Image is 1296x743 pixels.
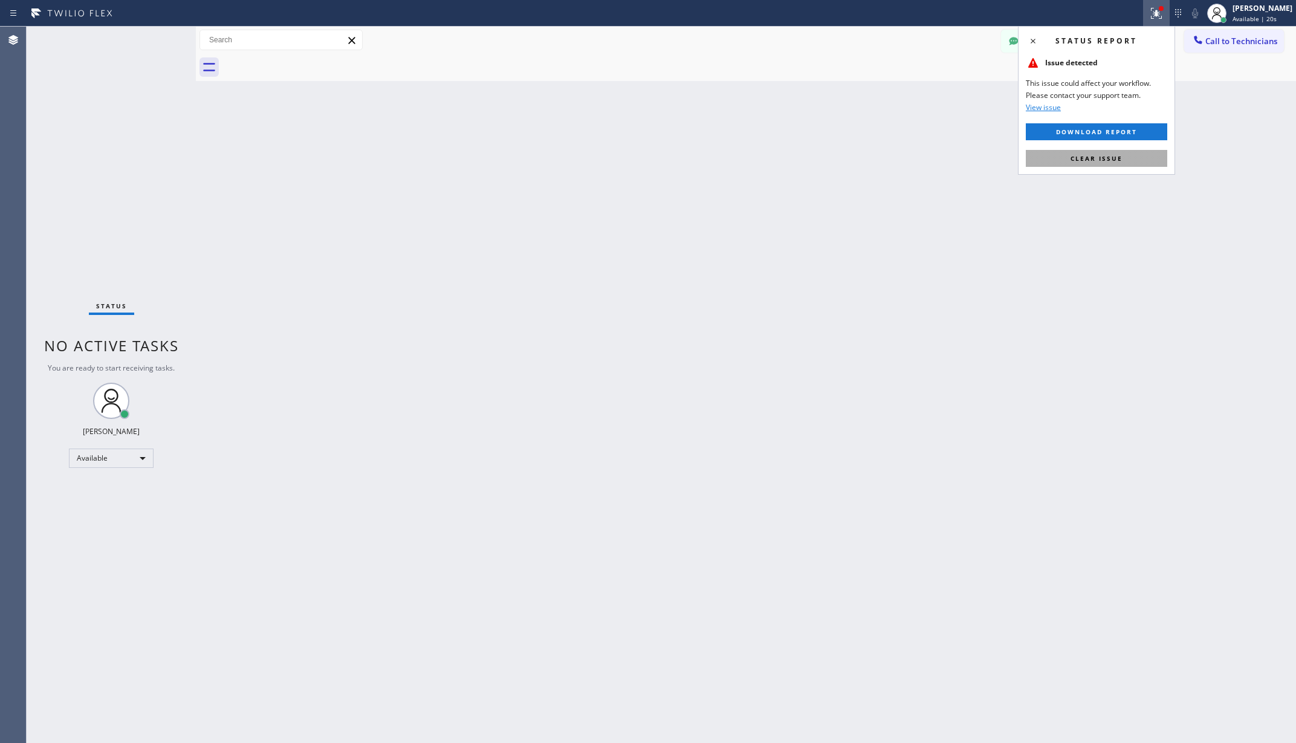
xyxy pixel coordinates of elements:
[69,449,154,468] div: Available
[44,336,179,355] span: No active tasks
[1233,15,1277,23] span: Available | 20s
[1187,5,1204,22] button: Mute
[1184,30,1284,53] button: Call to Technicians
[1233,3,1292,13] div: [PERSON_NAME]
[1205,36,1277,47] span: Call to Technicians
[83,426,140,436] div: [PERSON_NAME]
[1001,30,1068,53] button: Messages
[200,30,362,50] input: Search
[48,363,175,373] span: You are ready to start receiving tasks.
[96,302,127,310] span: Status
